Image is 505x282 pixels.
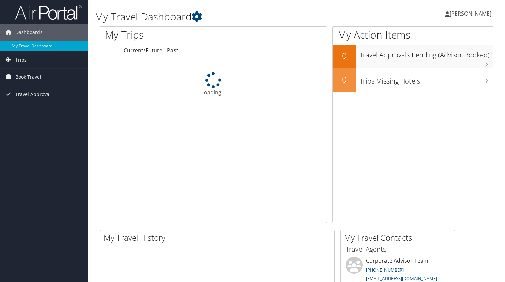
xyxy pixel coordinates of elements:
span: [PERSON_NAME] [450,10,491,17]
a: 0Trips Missing Hotels [333,68,493,92]
img: airportal-logo.png [15,4,82,20]
div: Loading... [100,72,327,96]
a: 0Travel Approvals Pending (Advisor Booked) [333,45,493,68]
a: [PHONE_NUMBER] [366,267,404,273]
h2: 0 [333,74,356,85]
h2: My Travel Contacts [344,232,455,243]
span: Trips [15,51,27,68]
a: [PERSON_NAME] [445,3,498,24]
a: Current/Future [124,47,162,54]
h3: Travel Agents [346,244,450,254]
h2: 0 [333,50,356,62]
span: Book Travel [15,69,41,86]
span: Travel Approval [15,86,51,103]
h2: My Travel History [104,232,334,243]
h1: My Action Items [333,28,493,42]
span: Dashboards [15,24,43,41]
h1: My Travel Dashboard [95,9,364,24]
a: [EMAIL_ADDRESS][DOMAIN_NAME] [366,275,437,281]
a: Past [167,47,178,54]
h1: My Trips [105,28,227,42]
h3: Trips Missing Hotels [360,73,493,86]
h3: Travel Approvals Pending (Advisor Booked) [360,47,493,60]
